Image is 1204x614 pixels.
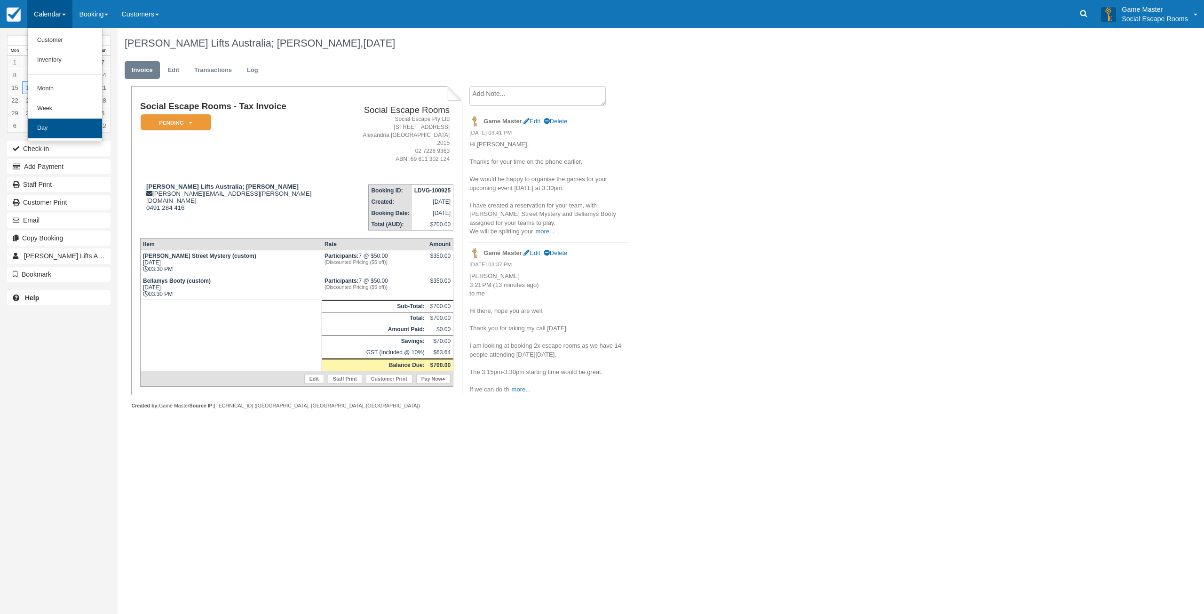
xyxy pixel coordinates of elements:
[328,374,362,383] a: Staff Print
[412,207,453,219] td: [DATE]
[143,253,256,259] strong: [PERSON_NAME] Street Mystery (custom)
[28,119,102,138] a: Day
[28,79,102,99] a: Month
[7,231,111,246] button: Copy Booking
[22,120,37,132] a: 7
[414,187,451,194] strong: LDVG-100925
[146,183,299,190] strong: [PERSON_NAME] Lifts Australia; [PERSON_NAME]
[412,196,453,207] td: [DATE]
[7,248,111,263] a: [PERSON_NAME] Lifts Australia; [PERSON_NAME]
[8,120,22,132] a: 6
[95,107,110,120] a: 5
[140,102,349,112] h1: Social Escape Rooms - Tax Invoice
[22,81,37,94] a: 16
[28,31,102,50] a: Customer
[427,335,453,347] td: $70.00
[352,115,450,164] address: Social Escape Pty Ltd [STREET_ADDRESS] Alexandria [GEOGRAPHIC_DATA] 2015 02 7228 9363 ABN: 69 611...
[369,219,412,231] th: Total (AUD):
[8,81,22,94] a: 15
[304,374,324,383] a: Edit
[322,275,427,300] td: 7 @ $50.00
[416,374,451,383] a: Pay Now
[140,275,322,300] td: [DATE] 03:30 PM
[369,207,412,219] th: Booking Date:
[322,300,427,312] th: Sub-Total:
[322,335,427,347] th: Savings:
[8,69,22,81] a: 8
[7,177,111,192] a: Staff Print
[1122,14,1188,24] p: Social Escape Rooms
[427,300,453,312] td: $700.00
[131,403,159,408] strong: Created by:
[28,50,102,70] a: Inventory
[544,118,567,125] a: Delete
[325,253,359,259] strong: Participants
[95,94,110,107] a: 28
[22,69,37,81] a: 9
[427,324,453,335] td: $0.00
[25,294,39,302] b: Help
[322,324,427,335] th: Amount Paid:
[8,56,22,69] a: 1
[95,46,110,56] th: Sun
[7,195,111,210] a: Customer Print
[322,250,427,275] td: 7 @ $50.00
[125,61,160,80] a: Invoice
[8,46,22,56] th: Mon
[512,386,531,393] a: more...
[469,129,628,139] em: [DATE] 03:41 PM
[325,259,425,265] em: (Discounted Pricing ($5 off))
[22,94,37,107] a: 23
[7,267,111,282] button: Bookmark
[7,290,111,305] a: Help
[325,284,425,290] em: (Discounted Pricing ($5 off))
[427,312,453,324] td: $700.00
[1101,7,1116,22] img: A3
[141,114,211,131] em: Pending
[369,196,412,207] th: Created:
[22,46,37,56] th: Tue
[95,69,110,81] a: 14
[352,105,450,115] h2: Social Escape Rooms
[523,249,540,256] a: Edit
[24,252,177,260] span: [PERSON_NAME] Lifts Australia; [PERSON_NAME]
[366,374,412,383] a: Customer Print
[8,107,22,120] a: 29
[7,8,21,22] img: checkfront-main-nav-mini-logo.png
[469,140,628,236] p: Hi [PERSON_NAME], Thanks for your time on the phone earlier. We would be happy to organise the ga...
[322,312,427,324] th: Total:
[8,94,22,107] a: 22
[240,61,265,80] a: Log
[544,249,567,256] a: Delete
[7,141,111,156] button: Check-in
[140,238,322,250] th: Item
[369,184,412,196] th: Booking ID:
[483,249,522,256] strong: Game Master
[523,118,540,125] a: Edit
[429,253,451,267] div: $350.00
[322,347,427,359] td: GST (Included @ 10%)
[28,99,102,119] a: Week
[7,213,111,228] button: Email
[140,183,349,211] div: [PERSON_NAME][EMAIL_ADDRESS][PERSON_NAME][DOMAIN_NAME] 0491 284 416
[140,114,208,131] a: Pending
[363,37,395,49] span: [DATE]
[95,120,110,132] a: 12
[325,278,359,284] strong: Participants
[1122,5,1188,14] p: Game Master
[27,28,103,141] ul: Calendar
[190,403,214,408] strong: Source IP:
[143,278,211,284] strong: Bellamys Booty (custom)
[140,250,322,275] td: [DATE] 03:30 PM
[95,81,110,94] a: 21
[427,347,453,359] td: $63.64
[427,238,453,250] th: Amount
[483,118,522,125] strong: Game Master
[161,61,186,80] a: Edit
[95,56,110,69] a: 7
[535,228,554,235] a: more...
[469,261,628,271] em: [DATE] 03:37 PM
[412,219,453,231] td: $700.00
[430,362,451,368] strong: $700.00
[7,159,111,174] button: Add Payment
